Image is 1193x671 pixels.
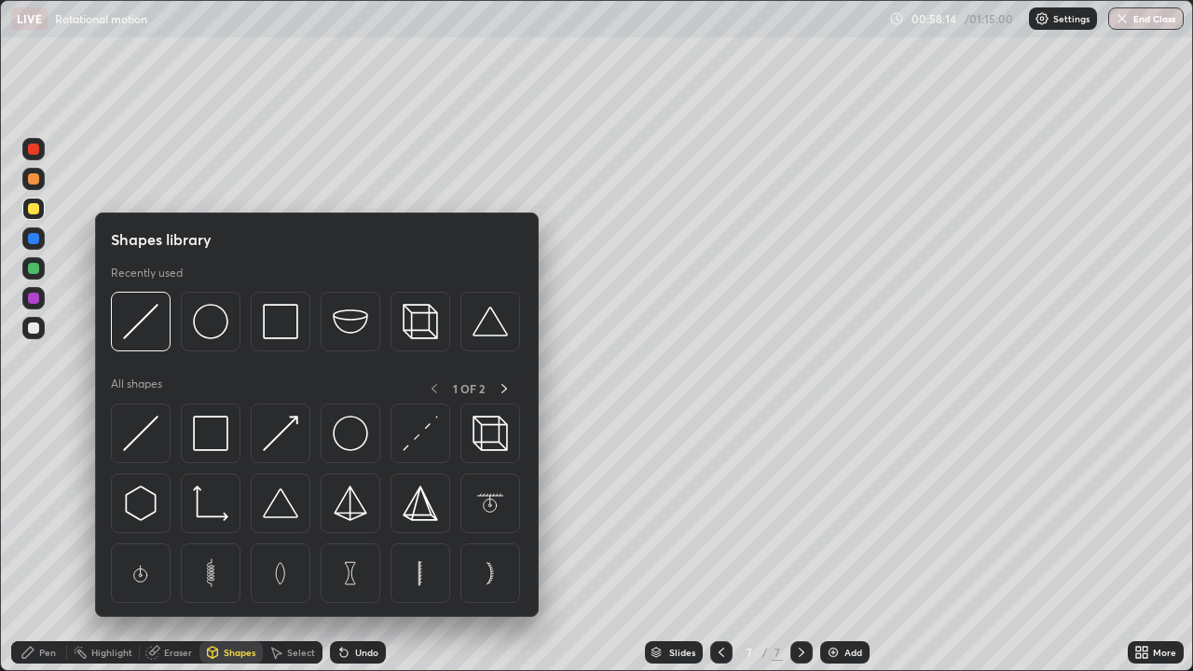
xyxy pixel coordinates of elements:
[403,416,438,451] img: svg+xml;charset=utf-8,%3Csvg%20xmlns%3D%22http%3A%2F%2Fwww.w3.org%2F2000%2Fsvg%22%20width%3D%2230...
[287,648,315,657] div: Select
[111,377,162,400] p: All shapes
[453,381,485,396] p: 1 OF 2
[55,11,147,26] p: Rotational motion
[17,11,42,26] p: LIVE
[762,647,768,658] div: /
[1108,7,1184,30] button: End Class
[403,486,438,521] img: svg+xml;charset=utf-8,%3Csvg%20xmlns%3D%22http%3A%2F%2Fwww.w3.org%2F2000%2Fsvg%22%20width%3D%2234...
[91,648,132,657] div: Highlight
[355,648,378,657] div: Undo
[403,304,438,339] img: svg+xml;charset=utf-8,%3Csvg%20xmlns%3D%22http%3A%2F%2Fwww.w3.org%2F2000%2Fsvg%22%20width%3D%2235...
[193,416,228,451] img: svg+xml;charset=utf-8,%3Csvg%20xmlns%3D%22http%3A%2F%2Fwww.w3.org%2F2000%2Fsvg%22%20width%3D%2234...
[111,228,212,251] h5: Shapes library
[826,645,841,660] img: add-slide-button
[263,486,298,521] img: svg+xml;charset=utf-8,%3Csvg%20xmlns%3D%22http%3A%2F%2Fwww.w3.org%2F2000%2Fsvg%22%20width%3D%2238...
[333,555,368,591] img: svg+xml;charset=utf-8,%3Csvg%20xmlns%3D%22http%3A%2F%2Fwww.w3.org%2F2000%2Fsvg%22%20width%3D%2265...
[263,416,298,451] img: svg+xml;charset=utf-8,%3Csvg%20xmlns%3D%22http%3A%2F%2Fwww.w3.org%2F2000%2Fsvg%22%20width%3D%2230...
[669,648,695,657] div: Slides
[263,304,298,339] img: svg+xml;charset=utf-8,%3Csvg%20xmlns%3D%22http%3A%2F%2Fwww.w3.org%2F2000%2Fsvg%22%20width%3D%2234...
[333,416,368,451] img: svg+xml;charset=utf-8,%3Csvg%20xmlns%3D%22http%3A%2F%2Fwww.w3.org%2F2000%2Fsvg%22%20width%3D%2236...
[123,486,158,521] img: svg+xml;charset=utf-8,%3Csvg%20xmlns%3D%22http%3A%2F%2Fwww.w3.org%2F2000%2Fsvg%22%20width%3D%2230...
[193,486,228,521] img: svg+xml;charset=utf-8,%3Csvg%20xmlns%3D%22http%3A%2F%2Fwww.w3.org%2F2000%2Fsvg%22%20width%3D%2233...
[333,486,368,521] img: svg+xml;charset=utf-8,%3Csvg%20xmlns%3D%22http%3A%2F%2Fwww.w3.org%2F2000%2Fsvg%22%20width%3D%2234...
[473,304,508,339] img: svg+xml;charset=utf-8,%3Csvg%20xmlns%3D%22http%3A%2F%2Fwww.w3.org%2F2000%2Fsvg%22%20width%3D%2238...
[844,648,862,657] div: Add
[1053,14,1090,23] p: Settings
[403,555,438,591] img: svg+xml;charset=utf-8,%3Csvg%20xmlns%3D%22http%3A%2F%2Fwww.w3.org%2F2000%2Fsvg%22%20width%3D%2265...
[473,486,508,521] img: svg+xml;charset=utf-8,%3Csvg%20xmlns%3D%22http%3A%2F%2Fwww.w3.org%2F2000%2Fsvg%22%20width%3D%2265...
[123,555,158,591] img: svg+xml;charset=utf-8,%3Csvg%20xmlns%3D%22http%3A%2F%2Fwww.w3.org%2F2000%2Fsvg%22%20width%3D%2265...
[740,647,759,658] div: 7
[224,648,255,657] div: Shapes
[473,555,508,591] img: svg+xml;charset=utf-8,%3Csvg%20xmlns%3D%22http%3A%2F%2Fwww.w3.org%2F2000%2Fsvg%22%20width%3D%2265...
[111,266,183,281] p: Recently used
[193,304,228,339] img: svg+xml;charset=utf-8,%3Csvg%20xmlns%3D%22http%3A%2F%2Fwww.w3.org%2F2000%2Fsvg%22%20width%3D%2236...
[1115,11,1130,26] img: end-class-cross
[333,304,368,339] img: svg+xml;charset=utf-8,%3Csvg%20xmlns%3D%22http%3A%2F%2Fwww.w3.org%2F2000%2Fsvg%22%20width%3D%2238...
[123,304,158,339] img: svg+xml;charset=utf-8,%3Csvg%20xmlns%3D%22http%3A%2F%2Fwww.w3.org%2F2000%2Fsvg%22%20width%3D%2230...
[473,416,508,451] img: svg+xml;charset=utf-8,%3Csvg%20xmlns%3D%22http%3A%2F%2Fwww.w3.org%2F2000%2Fsvg%22%20width%3D%2235...
[1035,11,1049,26] img: class-settings-icons
[1153,648,1176,657] div: More
[123,416,158,451] img: svg+xml;charset=utf-8,%3Csvg%20xmlns%3D%22http%3A%2F%2Fwww.w3.org%2F2000%2Fsvg%22%20width%3D%2230...
[164,648,192,657] div: Eraser
[263,555,298,591] img: svg+xml;charset=utf-8,%3Csvg%20xmlns%3D%22http%3A%2F%2Fwww.w3.org%2F2000%2Fsvg%22%20width%3D%2265...
[772,644,783,661] div: 7
[193,555,228,591] img: svg+xml;charset=utf-8,%3Csvg%20xmlns%3D%22http%3A%2F%2Fwww.w3.org%2F2000%2Fsvg%22%20width%3D%2265...
[39,648,56,657] div: Pen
